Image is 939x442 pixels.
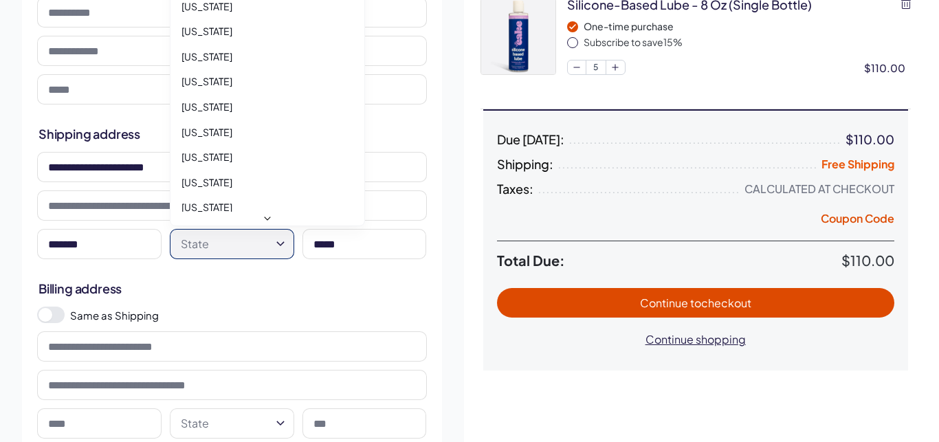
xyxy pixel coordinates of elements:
[181,126,232,140] span: [US_STATE]
[181,75,232,89] span: [US_STATE]
[181,201,232,214] span: [US_STATE]
[181,100,232,114] span: [US_STATE]
[181,50,232,64] span: [US_STATE]
[181,176,232,190] span: [US_STATE]
[181,151,232,164] span: [US_STATE]
[181,25,232,38] span: [US_STATE]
